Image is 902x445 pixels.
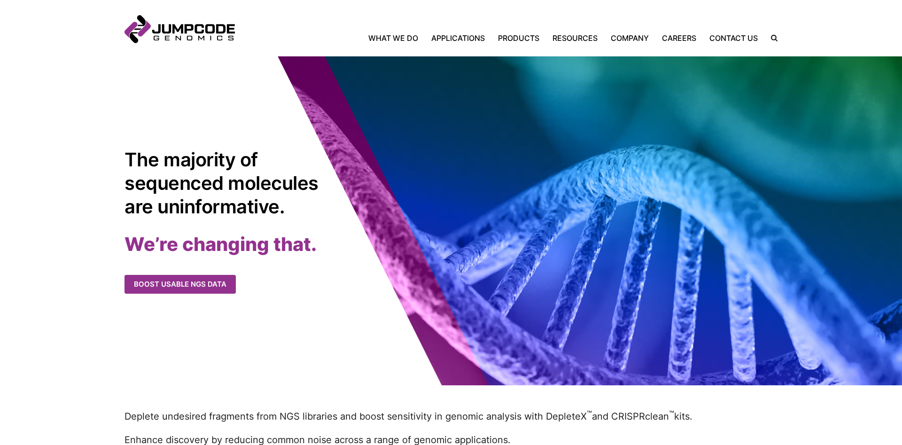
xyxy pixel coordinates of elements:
a: Company [604,32,655,44]
sup: ™ [669,410,674,418]
a: Products [491,32,546,44]
a: What We Do [368,32,425,44]
h2: We’re changing that. [124,233,451,256]
a: Boost usable NGS data [124,275,236,294]
a: Resources [546,32,604,44]
nav: Primary Navigation [235,32,764,44]
a: Contact Us [703,32,764,44]
a: Applications [425,32,491,44]
a: Careers [655,32,703,44]
sup: ™ [587,410,592,418]
h1: The majority of sequenced molecules are uninformative. [124,148,324,219]
label: Search the site. [764,35,778,41]
p: Deplete undesired fragments from NGS libraries and boost sensitivity in genomic analysis with Dep... [124,409,778,423]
